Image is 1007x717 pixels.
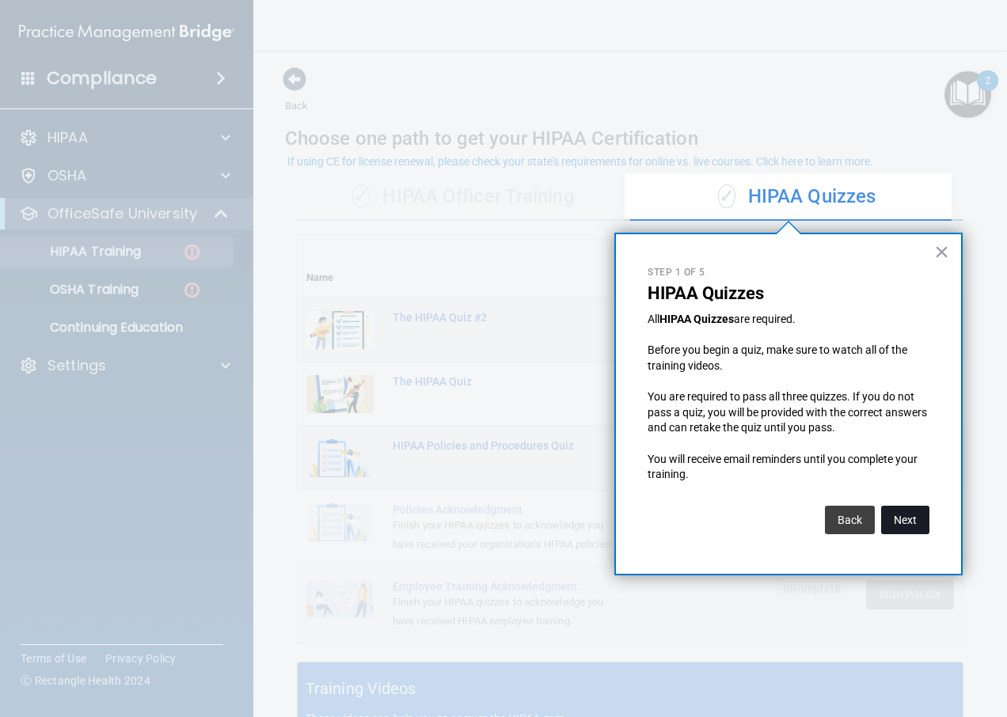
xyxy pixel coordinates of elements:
div: HIPAA Quizzes [630,173,963,221]
strong: HIPAA Quizzes [659,313,734,325]
p: HIPAA Quizzes [648,283,929,304]
button: Next [881,506,929,534]
p: Step 1 of 5 [648,266,929,279]
span: All [648,313,659,325]
p: You will receive email reminders until you complete your training. [648,452,929,483]
span: are required. [734,313,796,325]
span: ✓ [718,184,735,208]
p: You are required to pass all three quizzes. If you do not pass a quiz, you will be provided with ... [648,389,929,436]
button: Close [934,239,949,264]
button: Back [825,506,875,534]
p: Before you begin a quiz, make sure to watch all of the training videos. [648,343,929,374]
